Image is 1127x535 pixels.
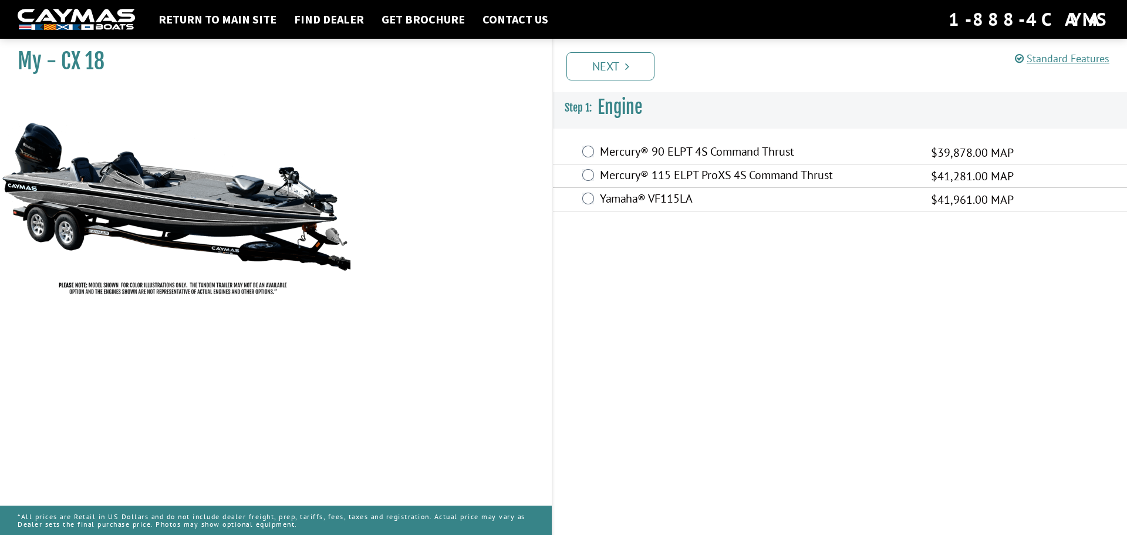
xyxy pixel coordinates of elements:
[566,52,654,80] a: Next
[600,168,916,185] label: Mercury® 115 ELPT ProXS 4S Command Thrust
[18,507,534,534] p: *All prices are Retail in US Dollars and do not include dealer freight, prep, tariffs, fees, taxe...
[18,9,135,31] img: white-logo-c9c8dbefe5ff5ceceb0f0178aa75bf4bb51f6bca0971e226c86eb53dfe498488.png
[288,12,370,27] a: Find Dealer
[153,12,282,27] a: Return to main site
[1015,52,1109,65] a: Standard Features
[931,167,1014,185] span: $41,281.00 MAP
[18,48,522,75] h1: My - CX 18
[931,191,1014,208] span: $41,961.00 MAP
[600,144,916,161] label: Mercury® 90 ELPT 4S Command Thrust
[600,191,916,208] label: Yamaha® VF115LA
[949,6,1109,32] div: 1-888-4CAYMAS
[477,12,554,27] a: Contact Us
[563,51,1127,80] ul: Pagination
[553,86,1127,129] h3: Engine
[376,12,471,27] a: Get Brochure
[931,144,1014,161] span: $39,878.00 MAP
